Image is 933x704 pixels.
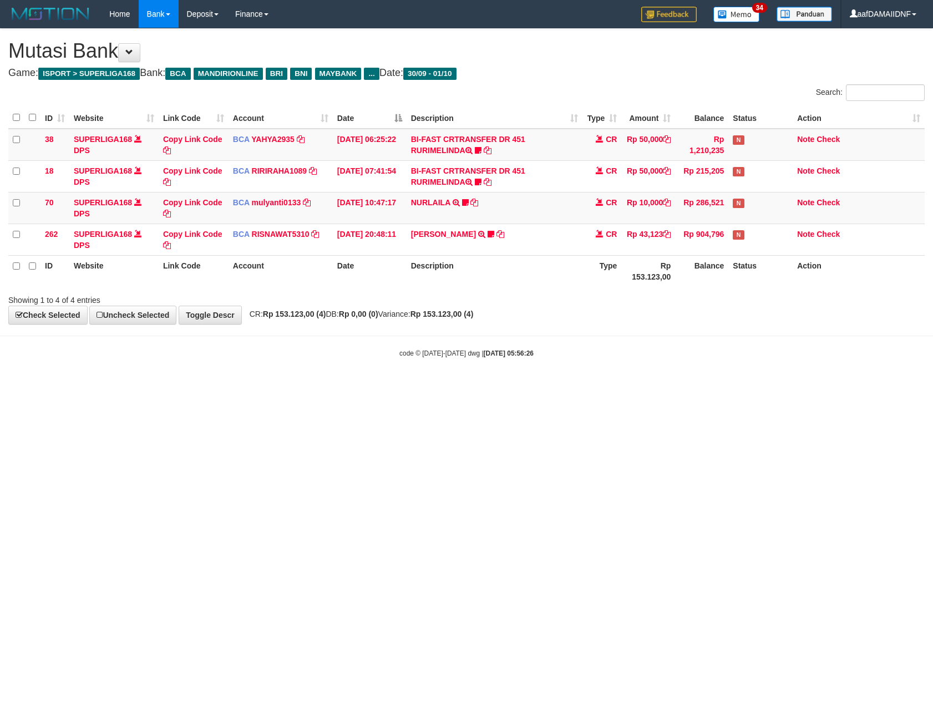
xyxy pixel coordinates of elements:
[45,230,58,239] span: 262
[252,230,310,239] a: RISNAWAT5310
[713,7,760,22] img: Button%20Memo.svg
[733,135,744,145] span: Has Note
[621,224,675,255] td: Rp 43,123
[621,192,675,224] td: Rp 10,000
[846,84,925,101] input: Search:
[333,224,407,255] td: [DATE] 20:48:11
[333,255,407,287] th: Date
[233,166,250,175] span: BCA
[290,68,312,80] span: BNI
[817,230,840,239] a: Check
[263,310,326,318] strong: Rp 153.123,00 (4)
[663,198,671,207] a: Copy Rp 10,000 to clipboard
[69,255,159,287] th: Website
[675,224,728,255] td: Rp 904,796
[233,230,250,239] span: BCA
[165,68,190,80] span: BCA
[663,230,671,239] a: Copy Rp 43,123 to clipboard
[8,306,88,325] a: Check Selected
[407,107,583,129] th: Description: activate to sort column ascending
[470,198,478,207] a: Copy NURLAILA to clipboard
[69,107,159,129] th: Website: activate to sort column ascending
[252,166,307,175] a: RIRIRAHA1089
[163,135,222,155] a: Copy Link Code
[407,160,583,192] td: BI-FAST CRTRANSFER DR 451 RURIMELINDA
[40,255,69,287] th: ID
[38,68,140,80] span: ISPORT > SUPERLIGA168
[233,198,250,207] span: BCA
[159,255,229,287] th: Link Code
[621,129,675,161] td: Rp 50,000
[45,166,54,175] span: 18
[411,198,450,207] a: NURLAILA
[733,230,744,240] span: Has Note
[675,255,728,287] th: Balance
[309,166,317,175] a: Copy RIRIRAHA1089 to clipboard
[403,68,457,80] span: 30/09 - 01/10
[606,135,617,144] span: CR
[777,7,832,22] img: panduan.png
[233,135,250,144] span: BCA
[621,255,675,287] th: Rp 153.123,00
[333,129,407,161] td: [DATE] 06:25:22
[303,198,311,207] a: Copy mulyanti0133 to clipboard
[69,224,159,255] td: DPS
[606,230,617,239] span: CR
[252,198,301,207] a: mulyanti0133
[728,107,793,129] th: Status
[364,68,379,80] span: ...
[8,40,925,62] h1: Mutasi Bank
[333,107,407,129] th: Date: activate to sort column descending
[484,146,491,155] a: Copy BI-FAST CRTRANSFER DR 451 RURIMELINDA to clipboard
[244,310,474,318] span: CR: DB: Variance:
[663,166,671,175] a: Copy Rp 50,000 to clipboard
[797,135,814,144] a: Note
[89,306,176,325] a: Uncheck Selected
[484,178,491,186] a: Copy BI-FAST CRTRANSFER DR 451 RURIMELINDA to clipboard
[179,306,242,325] a: Toggle Descr
[675,107,728,129] th: Balance
[74,230,132,239] a: SUPERLIGA168
[752,3,767,13] span: 34
[8,290,381,306] div: Showing 1 to 4 of 4 entries
[74,198,132,207] a: SUPERLIGA168
[407,255,583,287] th: Description
[797,166,814,175] a: Note
[733,167,744,176] span: Has Note
[410,310,474,318] strong: Rp 153.123,00 (4)
[496,230,504,239] a: Copy YOSI EFENDI to clipboard
[606,166,617,175] span: CR
[69,129,159,161] td: DPS
[582,255,621,287] th: Type
[333,192,407,224] td: [DATE] 10:47:17
[675,192,728,224] td: Rp 286,521
[675,129,728,161] td: Rp 1,210,235
[69,192,159,224] td: DPS
[606,198,617,207] span: CR
[663,135,671,144] a: Copy Rp 50,000 to clipboard
[675,160,728,192] td: Rp 215,205
[733,199,744,208] span: Has Note
[163,166,222,186] a: Copy Link Code
[399,350,534,357] small: code © [DATE]-[DATE] dwg |
[163,198,222,218] a: Copy Link Code
[797,198,814,207] a: Note
[339,310,378,318] strong: Rp 0,00 (0)
[817,135,840,144] a: Check
[641,7,697,22] img: Feedback.jpg
[728,255,793,287] th: Status
[333,160,407,192] td: [DATE] 07:41:54
[194,68,263,80] span: MANDIRIONLINE
[8,6,93,22] img: MOTION_logo.png
[582,107,621,129] th: Type: activate to sort column ascending
[74,166,132,175] a: SUPERLIGA168
[74,135,132,144] a: SUPERLIGA168
[621,160,675,192] td: Rp 50,000
[315,68,362,80] span: MAYBANK
[229,107,333,129] th: Account: activate to sort column ascending
[45,135,54,144] span: 38
[251,135,295,144] a: YAHYA2935
[297,135,305,144] a: Copy YAHYA2935 to clipboard
[621,107,675,129] th: Amount: activate to sort column ascending
[817,166,840,175] a: Check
